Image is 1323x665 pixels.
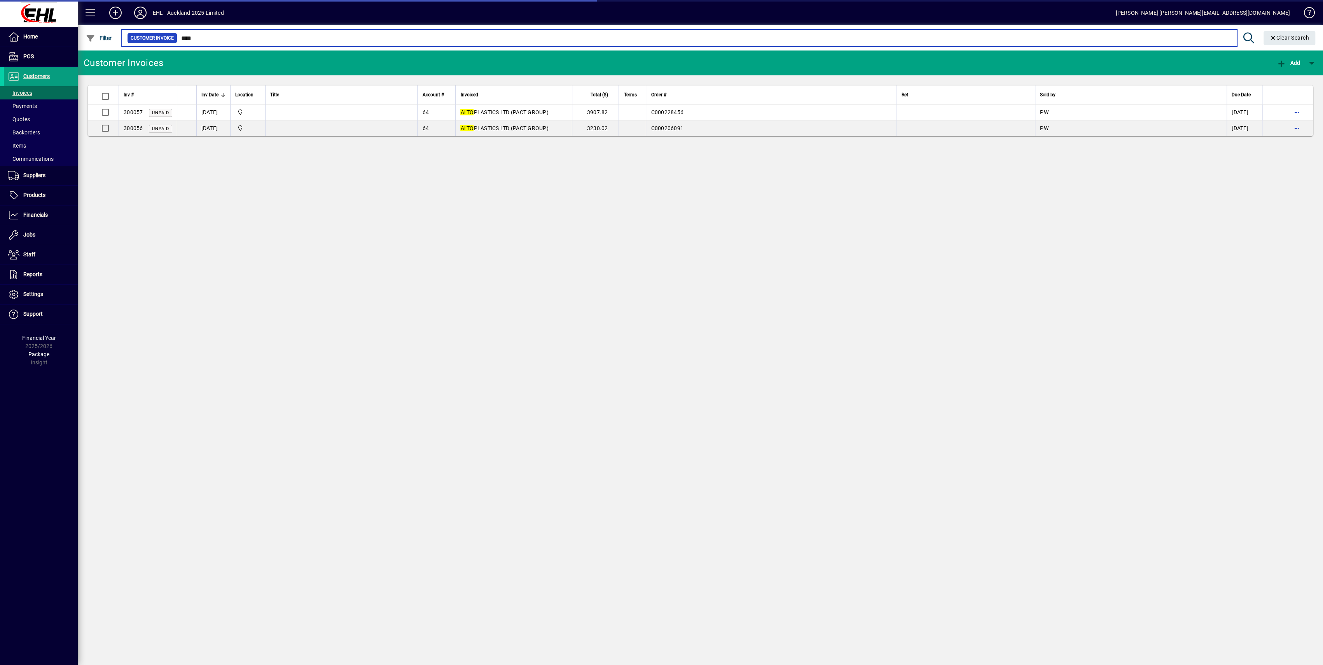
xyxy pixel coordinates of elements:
[1291,122,1303,134] button: More options
[422,91,444,99] span: Account #
[460,91,567,99] div: Invoiced
[124,91,172,99] div: Inv #
[1277,60,1300,66] span: Add
[4,113,78,126] a: Quotes
[23,311,43,317] span: Support
[235,91,253,99] span: Location
[460,109,548,115] span: PLASTICS LTD (PACT GROUP)
[23,291,43,297] span: Settings
[4,126,78,139] a: Backorders
[422,125,429,131] span: 64
[1264,31,1316,45] button: Clear
[1227,120,1262,136] td: [DATE]
[8,143,26,149] span: Items
[235,91,260,99] div: Location
[124,109,143,115] span: 300057
[4,152,78,165] a: Communications
[422,91,451,99] div: Account #
[86,35,112,41] span: Filter
[128,6,153,20] button: Profile
[1232,91,1258,99] div: Due Date
[572,120,619,136] td: 3230.02
[651,109,683,115] span: C000228456
[23,33,38,40] span: Home
[103,6,128,20] button: Add
[201,91,225,99] div: Inv Date
[460,125,548,131] span: PLASTICS LTD (PACT GROUP)
[153,7,224,19] div: EHL - Auckland 2025 Limited
[651,125,683,131] span: C000206091
[8,156,54,162] span: Communications
[23,232,35,238] span: Jobs
[4,47,78,66] a: POS
[1040,109,1049,115] span: PW
[1040,91,1056,99] span: Sold by
[1227,104,1262,120] td: [DATE]
[1270,35,1309,41] span: Clear Search
[4,186,78,205] a: Products
[22,335,56,341] span: Financial Year
[4,285,78,304] a: Settings
[577,91,615,99] div: Total ($)
[4,27,78,47] a: Home
[422,109,429,115] span: 64
[4,305,78,324] a: Support
[8,103,37,109] span: Payments
[624,91,636,99] span: Terms
[902,91,908,99] span: Ref
[4,265,78,284] a: Reports
[1291,106,1303,118] button: More options
[23,212,48,218] span: Financials
[1040,91,1222,99] div: Sold by
[84,31,114,45] button: Filter
[4,225,78,245] a: Jobs
[1115,7,1290,19] div: [PERSON_NAME] [PERSON_NAME][EMAIL_ADDRESS][DOMAIN_NAME]
[152,110,169,115] span: Unpaid
[4,139,78,152] a: Items
[23,192,45,198] span: Products
[651,91,891,99] div: Order #
[270,91,413,99] div: Title
[23,53,34,59] span: POS
[84,57,163,69] div: Customer Invoices
[1275,56,1302,70] button: Add
[235,124,260,132] span: EHL AUCKLAND
[23,172,45,178] span: Suppliers
[131,34,174,42] span: Customer Invoice
[460,109,474,115] em: ALTO
[28,351,49,357] span: Package
[4,166,78,185] a: Suppliers
[1298,2,1313,27] a: Knowledge Base
[196,120,230,136] td: [DATE]
[4,245,78,265] a: Staff
[270,91,279,99] span: Title
[4,86,78,99] a: Invoices
[1232,91,1251,99] span: Due Date
[124,125,143,131] span: 300056
[235,108,260,117] span: EHL AUCKLAND
[152,126,169,131] span: Unpaid
[590,91,608,99] span: Total ($)
[1040,125,1049,131] span: PW
[4,99,78,113] a: Payments
[201,91,218,99] span: Inv Date
[23,73,50,79] span: Customers
[651,91,666,99] span: Order #
[196,104,230,120] td: [DATE]
[902,91,1030,99] div: Ref
[4,205,78,225] a: Financials
[8,90,32,96] span: Invoices
[8,129,40,136] span: Backorders
[460,91,478,99] span: Invoiced
[572,104,619,120] td: 3907.82
[124,91,134,99] span: Inv #
[23,271,42,277] span: Reports
[23,251,35,258] span: Staff
[8,116,30,122] span: Quotes
[460,125,474,131] em: ALTO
